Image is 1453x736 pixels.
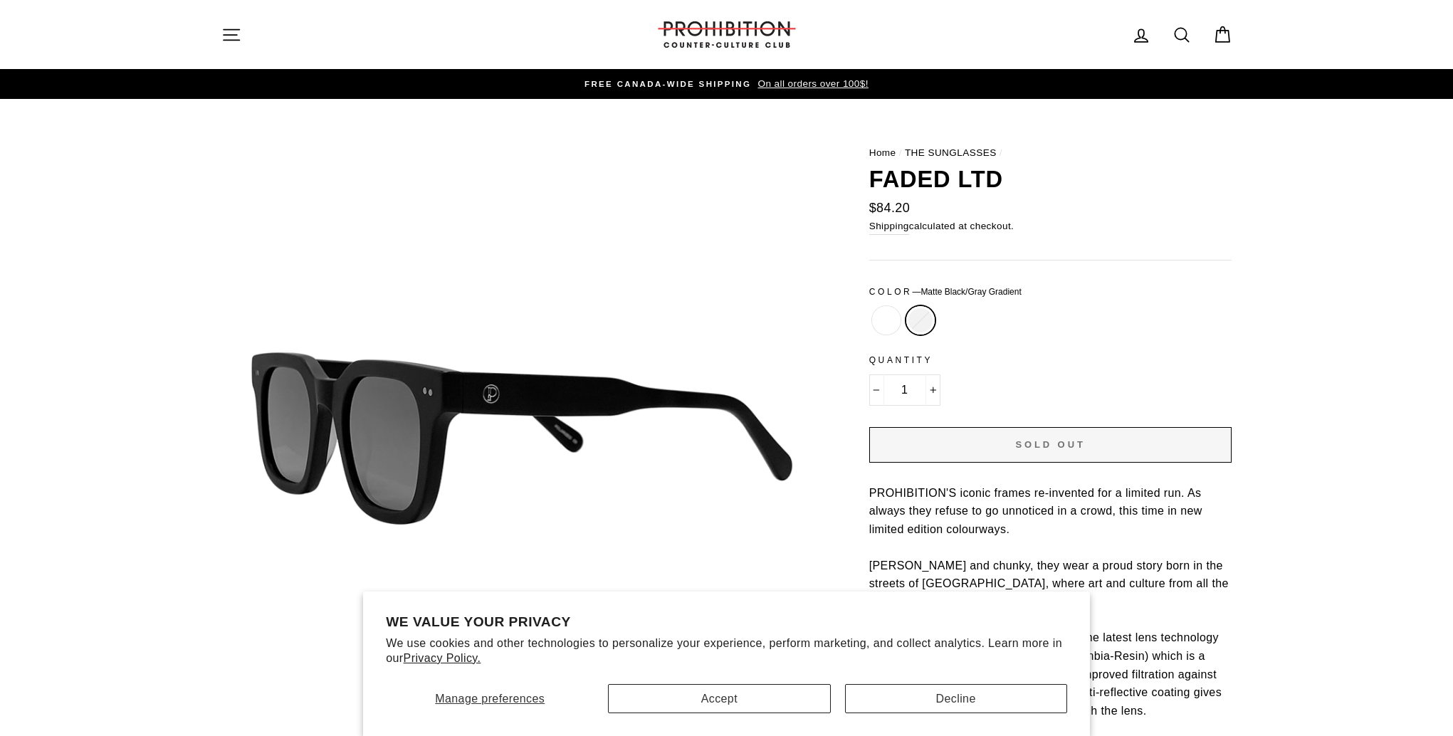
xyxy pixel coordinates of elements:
[920,287,1021,297] span: Matte Black/Gray Gradient
[869,168,1232,191] h1: FADED LTD
[925,374,940,406] button: Increase item quantity by one
[912,287,1021,297] span: —
[845,684,1067,713] button: Decline
[608,684,830,713] button: Accept
[869,147,896,158] a: Home
[1015,439,1085,450] span: Sold Out
[906,306,935,335] label: Matte Black/Gray Gradient
[869,145,1232,161] nav: breadcrumbs
[225,76,1229,92] a: FREE CANADA-WIDE SHIPPING On all orders over 100$!
[386,684,594,713] button: Manage preferences
[872,306,901,335] label: Matte Gray Havana Temples/[PERSON_NAME]/Dark Gray Gradient
[386,636,1067,666] p: We use cookies and other technologies to personalize your experience, perform marketing, and coll...
[1000,147,1002,158] span: /
[656,21,798,48] img: PROHIBITION COUNTER-CULTURE CLUB
[754,78,868,89] span: On all orders over 100$!
[869,201,910,215] span: $84.20
[869,374,940,406] input: quantity
[869,354,1232,367] label: Quantity
[869,484,1232,539] p: PROHIBITION'S iconic frames re-invented for a limited run. As always they refuse to go unnoticed ...
[899,147,902,158] span: /
[404,652,481,664] a: Privacy Policy.
[584,80,751,88] span: FREE CANADA-WIDE SHIPPING
[869,219,909,235] a: Shipping
[869,557,1232,611] p: [PERSON_NAME] and chunky, they wear a proud story born in the streets of [GEOGRAPHIC_DATA], where...
[869,374,884,406] button: Reduce item quantity by one
[869,285,1232,299] label: Color
[435,693,545,705] span: Manage preferences
[386,614,1067,630] h2: We value your privacy
[869,427,1232,463] button: Sold Out
[869,219,1232,235] small: calculated at checkout.
[905,147,997,158] a: THE SUNGLASSES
